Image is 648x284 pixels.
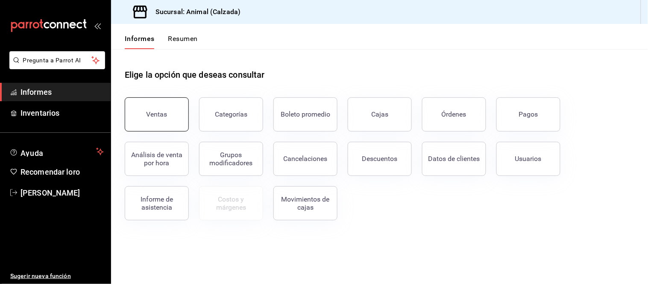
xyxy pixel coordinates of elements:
[210,151,253,167] font: Grupos modificadores
[125,34,198,49] div: pestañas de navegación
[21,188,80,197] font: [PERSON_NAME]
[273,97,337,132] button: Boleto promedio
[147,110,167,118] font: Ventas
[428,155,480,163] font: Datos de clientes
[422,97,486,132] button: Órdenes
[199,186,263,220] button: Contrata inventarios para ver este informe
[125,97,189,132] button: Ventas
[519,110,538,118] font: Pagos
[94,22,101,29] button: abrir_cajón_menú
[9,51,105,69] button: Pregunta a Parrot AI
[125,142,189,176] button: Análisis de venta por hora
[348,97,412,132] button: Cajas
[348,142,412,176] button: Descuentos
[125,186,189,220] button: Informe de asistencia
[216,195,246,211] font: Costos y márgenes
[284,155,328,163] font: Cancelaciones
[6,62,105,71] a: Pregunta a Parrot AI
[23,57,81,64] font: Pregunta a Parrot AI
[131,151,182,167] font: Análisis de venta por hora
[273,186,337,220] button: Movimientos de cajas
[21,149,44,158] font: Ayuda
[168,35,198,43] font: Resumen
[422,142,486,176] button: Datos de clientes
[281,110,330,118] font: Boleto promedio
[125,35,155,43] font: Informes
[281,195,330,211] font: Movimientos de cajas
[155,8,240,16] font: Sucursal: Animal (Calzada)
[515,155,542,163] font: Usuarios
[21,88,52,97] font: Informes
[362,155,398,163] font: Descuentos
[371,110,388,118] font: Cajas
[199,97,263,132] button: Categorías
[496,142,560,176] button: Usuarios
[10,272,71,279] font: Sugerir nueva función
[141,195,173,211] font: Informe de asistencia
[442,110,466,118] font: Órdenes
[215,110,247,118] font: Categorías
[21,108,59,117] font: Inventarios
[496,97,560,132] button: Pagos
[273,142,337,176] button: Cancelaciones
[125,70,265,80] font: Elige la opción que deseas consultar
[199,142,263,176] button: Grupos modificadores
[21,167,80,176] font: Recomendar loro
